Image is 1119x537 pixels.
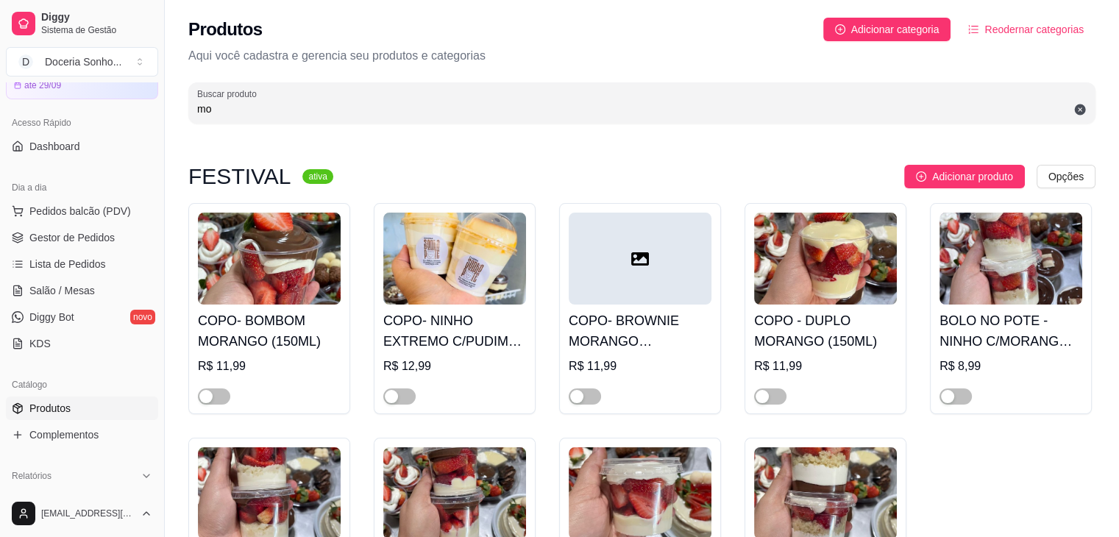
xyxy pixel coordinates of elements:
button: Opções [1037,165,1095,188]
label: Buscar produto [197,88,262,100]
a: KDS [6,332,158,355]
h2: Produtos [188,18,263,41]
span: Gestor de Pedidos [29,230,115,245]
h4: COPO- BOMBOM MORANGO (150ML) [198,310,341,352]
a: Salão / Mesas [6,279,158,302]
img: product-image [198,213,341,305]
img: product-image [754,213,897,305]
span: Reodernar categorias [984,21,1084,38]
span: Complementos [29,427,99,442]
span: Adicionar categoria [851,21,939,38]
img: product-image [939,213,1082,305]
span: Lista de Pedidos [29,257,106,271]
div: Catálogo [6,373,158,396]
span: plus-circle [916,171,926,182]
span: ordered-list [968,24,978,35]
span: Sistema de Gestão [41,24,152,36]
article: até 29/09 [24,79,61,91]
span: Pedidos balcão (PDV) [29,204,131,218]
div: R$ 12,99 [383,358,526,375]
button: Reodernar categorias [956,18,1095,41]
span: Diggy Bot [29,310,74,324]
a: Lista de Pedidos [6,252,158,276]
span: KDS [29,336,51,351]
sup: ativa [302,169,333,184]
button: [EMAIL_ADDRESS][DOMAIN_NAME] [6,496,158,531]
div: R$ 11,99 [198,358,341,375]
a: Complementos [6,423,158,447]
h4: COPO - DUPLO MORANGO (150ML) [754,310,897,352]
div: Acesso Rápido [6,111,158,135]
span: Opções [1048,168,1084,185]
a: Relatórios de vendas [6,488,158,511]
span: [EMAIL_ADDRESS][DOMAIN_NAME] [41,508,135,519]
div: Dia a dia [6,176,158,199]
h4: COPO- NINHO EXTREMO C/PUDIM (150ML) [383,310,526,352]
span: Adicionar produto [932,168,1013,185]
span: D [18,54,33,69]
p: Aqui você cadastra e gerencia seu produtos e categorias [188,47,1095,65]
div: R$ 11,99 [569,358,711,375]
div: R$ 11,99 [754,358,897,375]
a: Produtos [6,396,158,420]
button: Adicionar categoria [823,18,951,41]
img: product-image [383,213,526,305]
div: Doceria Sonho ... [45,54,121,69]
button: Pedidos balcão (PDV) [6,199,158,223]
h4: BOLO NO POTE - NINHO C/MORANGO (120ML) [939,310,1082,352]
h4: COPO- BROWNIE MORANGO C/NUTELLA (150ML) [569,310,711,352]
h3: FESTIVAL [188,168,291,185]
button: Select a team [6,47,158,77]
a: Dashboard [6,135,158,158]
span: Diggy [41,11,152,24]
a: Gestor de Pedidos [6,226,158,249]
input: Buscar produto [197,102,1087,116]
span: Relatórios [12,470,51,482]
span: Dashboard [29,139,80,154]
a: Diggy Botnovo [6,305,158,329]
div: R$ 8,99 [939,358,1082,375]
span: Salão / Mesas [29,283,95,298]
button: Adicionar produto [904,165,1025,188]
span: Produtos [29,401,71,416]
a: DiggySistema de Gestão [6,6,158,41]
span: plus-circle [835,24,845,35]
